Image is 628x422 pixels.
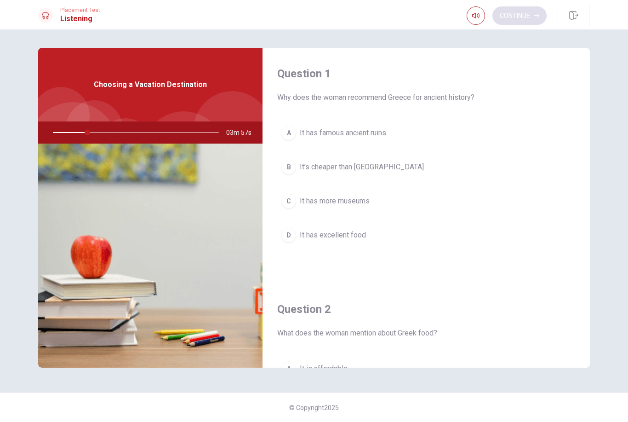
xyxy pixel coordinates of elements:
[300,363,348,374] span: It is affordable
[226,121,259,144] span: 03m 57s
[94,79,207,90] span: Choosing a Vacation Destination
[60,13,100,24] h1: Listening
[277,302,575,317] h4: Question 2
[281,126,296,140] div: A
[277,190,575,213] button: CIt has more museums
[300,127,386,139] span: It has famous ancient ruins
[300,196,370,207] span: It has more museums
[277,156,575,179] button: BIt’s cheaper than [GEOGRAPHIC_DATA]
[277,121,575,145] button: AIt has famous ancient ruins
[300,230,366,241] span: It has excellent food
[281,361,296,376] div: A
[277,224,575,247] button: DIt has excellent food
[277,328,575,339] span: What does the woman mention about Greek food?
[300,162,424,173] span: It’s cheaper than [GEOGRAPHIC_DATA]
[289,404,339,411] span: © Copyright 2025
[277,66,575,81] h4: Question 1
[60,7,100,13] span: Placement Test
[38,144,263,368] img: Choosing a Vacation Destination
[277,357,575,380] button: AIt is affordable
[281,160,296,174] div: B
[281,194,296,208] div: C
[281,228,296,243] div: D
[277,92,575,103] span: Why does the woman recommend Greece for ancient history?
